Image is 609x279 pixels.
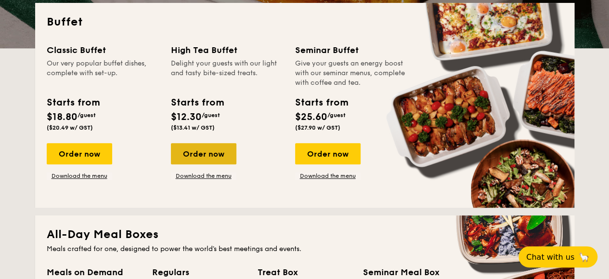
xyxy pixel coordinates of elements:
[47,143,112,164] div: Order now
[47,124,93,131] span: ($20.49 w/ GST)
[295,43,408,57] div: Seminar Buffet
[202,112,220,119] span: /guest
[295,124,340,131] span: ($27.90 w/ GST)
[171,111,202,123] span: $12.30
[363,266,457,279] div: Seminar Meal Box
[295,95,348,110] div: Starts from
[295,172,361,180] a: Download the menu
[258,266,351,279] div: Treat Box
[47,172,112,180] a: Download the menu
[295,111,327,123] span: $25.60
[171,43,284,57] div: High Tea Buffet
[171,172,236,180] a: Download the menu
[518,246,597,267] button: Chat with us🦙
[171,143,236,164] div: Order now
[78,112,96,119] span: /guest
[171,124,215,131] span: ($13.41 w/ GST)
[578,252,590,263] span: 🦙
[47,244,563,254] div: Meals crafted for one, designed to power the world's best meetings and events.
[327,112,346,119] span: /guest
[47,95,99,110] div: Starts from
[47,227,563,242] h2: All-Day Meal Boxes
[152,266,246,279] div: Regulars
[526,252,574,262] span: Chat with us
[47,43,159,57] div: Classic Buffet
[171,59,284,88] div: Delight your guests with our light and tasty bite-sized treats.
[171,95,223,110] div: Starts from
[47,266,141,279] div: Meals on Demand
[295,59,408,88] div: Give your guests an energy boost with our seminar menus, complete with coffee and tea.
[295,143,361,164] div: Order now
[47,59,159,88] div: Our very popular buffet dishes, complete with set-up.
[47,111,78,123] span: $18.80
[47,14,563,30] h2: Buffet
